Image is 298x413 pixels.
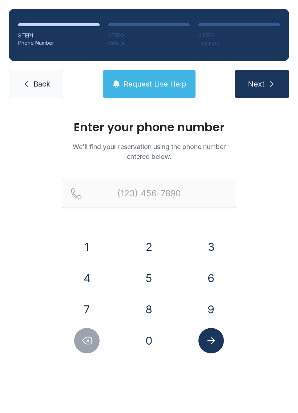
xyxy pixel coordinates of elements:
[62,179,236,208] input: Reservation phone number
[136,328,162,353] button: 0
[198,328,224,353] button: Submit lookup form
[108,39,190,47] div: Details
[136,265,162,291] button: 5
[124,79,186,89] span: Request Live Help
[74,234,100,260] button: 1
[198,297,224,322] button: 9
[74,265,100,291] button: 4
[198,32,280,39] div: STEP 3
[74,328,100,353] button: Delete number
[18,39,100,47] div: Phone Number
[136,297,162,322] button: 8
[18,32,100,39] div: STEP 1
[62,142,236,161] p: We'll find your reservation using the phone number entered below.
[198,234,224,260] button: 3
[248,79,265,89] span: Next
[33,79,50,89] span: Back
[62,121,236,133] h1: Enter your phone number
[108,32,190,39] div: STEP 2
[198,265,224,291] button: 6
[136,234,162,260] button: 2
[198,39,280,47] div: Payment
[74,297,100,322] button: 7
